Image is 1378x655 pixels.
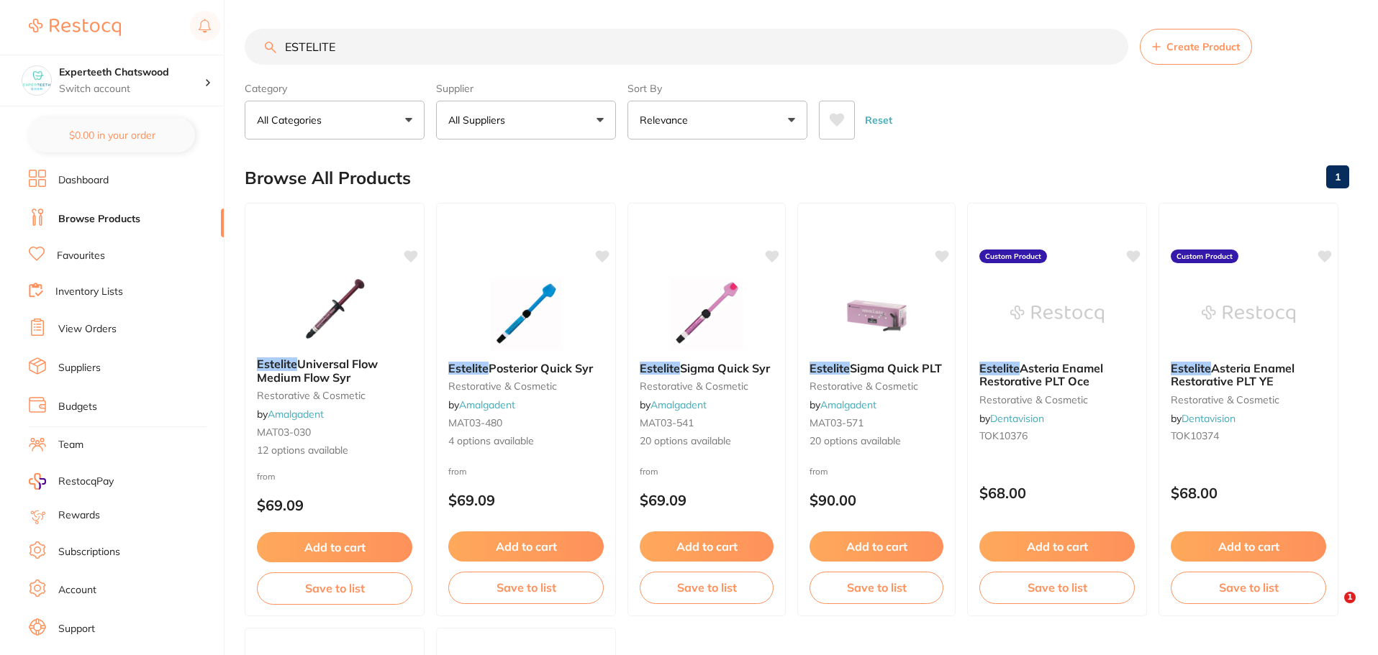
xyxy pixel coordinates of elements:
[640,416,694,429] span: MAT03-541
[448,113,511,127] p: All Suppliers
[29,473,46,490] img: RestocqPay
[29,118,195,152] button: $0.00 in your order
[1140,29,1252,65] button: Create Product
[58,438,83,452] a: Team
[245,82,425,95] label: Category
[820,398,876,411] a: Amalgadent
[1166,41,1240,52] span: Create Product
[58,583,96,597] a: Account
[810,572,943,603] button: Save to list
[257,444,412,458] span: 12 options available
[288,274,381,346] img: Estelite Universal Flow Medium Flow Syr
[1182,412,1236,425] a: Dentavision
[979,485,1135,501] p: $68.00
[29,11,121,44] a: Restocq Logo
[810,380,943,392] small: restorative & cosmetic
[58,400,97,414] a: Budgets
[810,416,863,429] span: MAT03-571
[257,408,324,421] span: by
[448,531,604,562] button: Add to cart
[979,394,1135,406] small: restorative & cosmetic
[448,380,604,392] small: restorative & cosmetic
[640,572,774,603] button: Save to list
[1171,394,1326,406] small: restorative & cosmetic
[979,362,1135,388] b: Estelite Asteria Enamel Restorative PLT Oce
[59,65,204,80] h4: Experteeth Chatswood
[640,466,658,477] span: from
[640,434,774,449] span: 20 options available
[1315,592,1349,626] iframe: Intercom live chat
[810,398,876,411] span: by
[861,101,897,139] button: Reset
[640,398,707,411] span: by
[1344,592,1356,603] span: 1
[58,622,95,636] a: Support
[448,361,489,375] em: Estelite
[59,82,204,96] p: Switch account
[810,434,943,449] span: 20 options available
[448,434,604,449] span: 4 options available
[257,572,412,604] button: Save to list
[627,82,807,95] label: Sort By
[55,285,123,299] a: Inventory Lists
[257,426,311,439] span: MAT03-030
[257,113,327,127] p: All Categories
[1010,278,1104,350] img: Estelite Asteria Enamel Restorative PLT Oce
[1171,531,1326,562] button: Add to cart
[448,362,604,375] b: Estelite Posterior Quick Syr
[810,531,943,562] button: Add to cart
[640,380,774,392] small: restorative & cosmetic
[57,249,105,263] a: Favourites
[810,492,943,508] p: $90.00
[58,475,114,489] span: RestocqPay
[257,471,276,482] span: from
[436,82,616,95] label: Supplier
[245,101,425,139] button: All Categories
[680,361,770,375] span: Sigma Quick Syr
[448,492,604,508] p: $69.09
[810,362,943,375] b: Estelite Sigma Quick PLT
[990,412,1044,425] a: Dentavision
[257,357,378,384] span: Universal Flow Medium Flow Syr
[257,357,297,371] em: Estelite
[640,531,774,562] button: Add to cart
[979,531,1135,562] button: Add to cart
[810,361,850,375] em: Estelite
[58,173,109,188] a: Dashboard
[245,168,411,188] h2: Browse All Products
[979,429,1028,442] span: TOK10376
[257,390,412,401] small: restorative & cosmetic
[58,361,101,375] a: Suppliers
[627,101,807,139] button: Relevance
[58,212,140,226] a: Browse Products
[979,412,1044,425] span: by
[979,361,1103,388] span: Asteria Enamel Restorative PLT Oce
[979,361,1020,375] em: Estelite
[58,545,120,559] a: Subscriptions
[489,361,593,375] span: Posterior Quick Syr
[1326,162,1349,191] a: 1
[1171,361,1295,388] span: Asteria Enamel Restorative PLT YE
[459,398,515,411] a: Amalgadent
[810,466,828,477] span: from
[436,101,616,139] button: All Suppliers
[1171,361,1211,375] em: Estelite
[979,572,1135,603] button: Save to list
[1202,278,1295,350] img: Estelite Asteria Enamel Restorative PLT YE
[1171,485,1326,501] p: $68.00
[1171,572,1326,603] button: Save to list
[22,66,51,95] img: Experteeth Chatswood
[1171,362,1326,388] b: Estelite Asteria Enamel Restorative PLT YE
[1171,249,1238,264] label: Custom Product
[1171,429,1219,442] span: TOK10374
[257,532,412,562] button: Add to cart
[257,357,412,384] b: Estelite Universal Flow Medium Flow Syr
[58,508,100,523] a: Rewards
[660,278,753,350] img: Estelite Sigma Quick Syr
[830,278,923,350] img: Estelite Sigma Quick PLT
[479,278,573,350] img: Estelite Posterior Quick Syr
[640,362,774,375] b: Estelite Sigma Quick Syr
[448,398,515,411] span: by
[448,466,467,477] span: from
[979,249,1047,264] label: Custom Product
